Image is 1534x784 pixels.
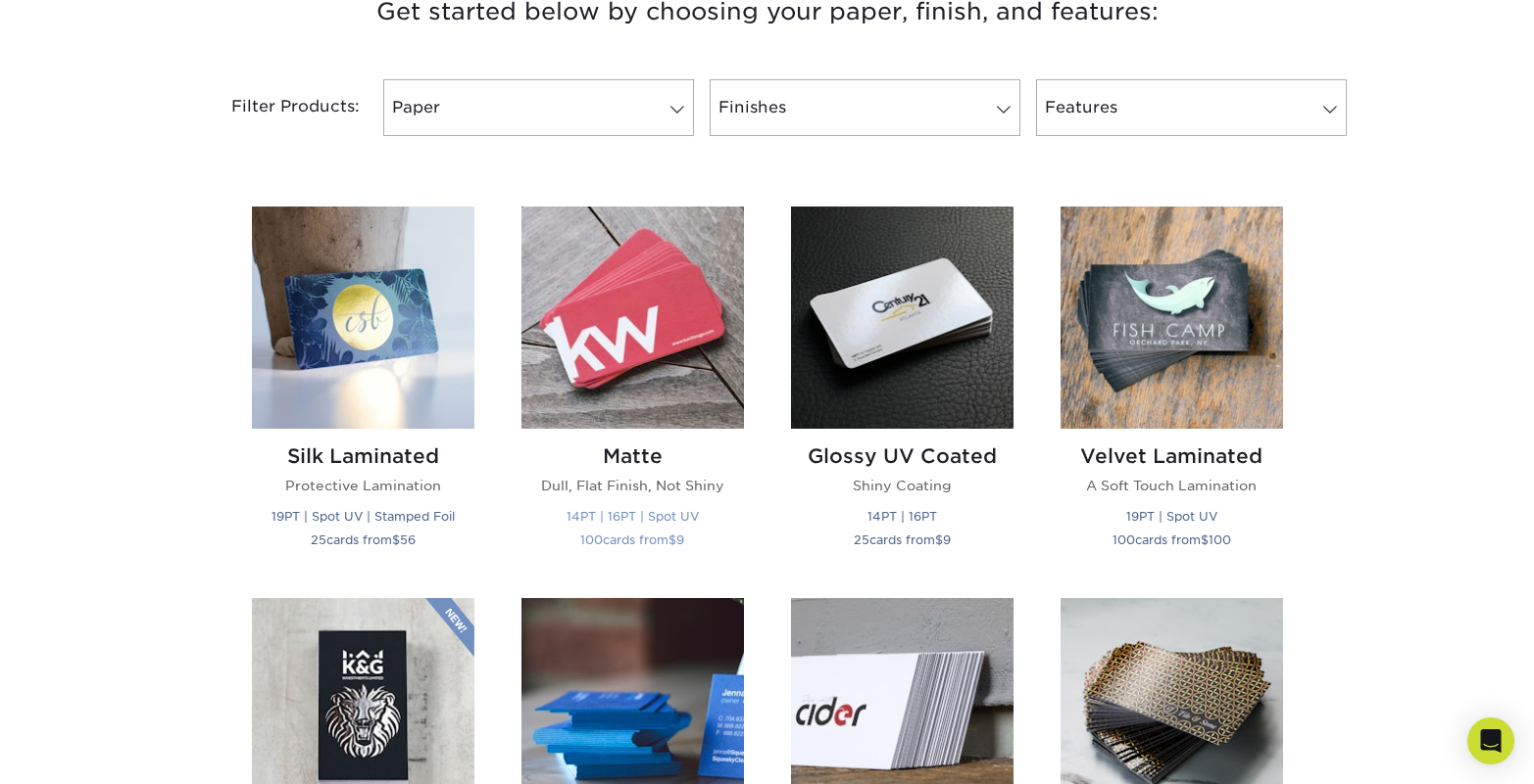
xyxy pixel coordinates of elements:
h2: Matte [521,444,744,468]
small: 19PT | Spot UV [1126,509,1217,524]
p: Dull, Flat Finish, Not Shiny [521,476,744,495]
span: 100 [1209,532,1231,547]
a: Features [1036,79,1347,136]
img: Silk Laminated Business Cards [252,207,474,429]
span: $ [935,532,943,547]
a: Paper [383,79,694,136]
small: cards from [580,532,684,547]
a: Matte Business Cards Matte Dull, Flat Finish, Not Shiny 14PT | 16PT | Spot UV 100cards from$9 [521,207,744,574]
small: cards from [1113,532,1231,547]
a: Finishes [710,79,1020,136]
a: Velvet Laminated Business Cards Velvet Laminated A Soft Touch Lamination 19PT | Spot UV 100cards ... [1061,207,1283,574]
small: 14PT | 16PT [867,509,937,524]
h2: Silk Laminated [252,444,474,468]
a: Silk Laminated Business Cards Silk Laminated Protective Lamination 19PT | Spot UV | Stamped Foil ... [252,207,474,574]
span: 100 [1113,532,1135,547]
h2: Velvet Laminated [1061,444,1283,468]
span: 9 [943,532,951,547]
small: cards from [311,532,416,547]
small: 14PT | 16PT | Spot UV [567,509,699,524]
span: 9 [676,532,684,547]
p: Shiny Coating [791,476,1014,495]
span: 100 [580,532,603,547]
span: $ [668,532,676,547]
span: 25 [311,532,326,547]
p: A Soft Touch Lamination [1061,476,1283,495]
div: Filter Products: [179,79,375,136]
small: 19PT | Spot UV | Stamped Foil [272,509,455,524]
span: $ [1201,532,1209,547]
img: New Product [425,598,474,657]
p: Protective Lamination [252,476,474,495]
span: $ [392,532,400,547]
div: Open Intercom Messenger [1467,717,1514,764]
img: Glossy UV Coated Business Cards [791,207,1014,429]
h2: Glossy UV Coated [791,444,1014,468]
a: Glossy UV Coated Business Cards Glossy UV Coated Shiny Coating 14PT | 16PT 25cards from$9 [791,207,1014,574]
span: 56 [400,532,416,547]
small: cards from [854,532,951,547]
span: 25 [854,532,869,547]
img: Matte Business Cards [521,207,744,429]
img: Velvet Laminated Business Cards [1061,207,1283,429]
